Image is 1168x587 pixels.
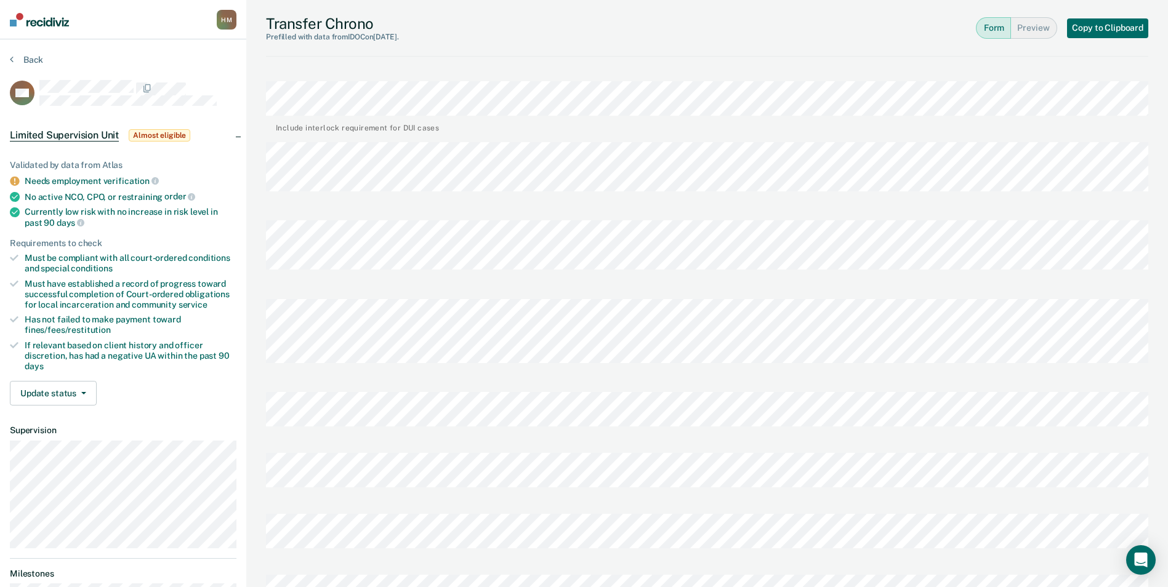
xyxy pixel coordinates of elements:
div: No active NCO, CPO, or restraining [25,191,236,202]
span: fines/fees/restitution [25,325,111,335]
button: Copy to Clipboard [1067,18,1148,38]
dt: Milestones [10,569,236,579]
dt: Supervision [10,425,236,436]
div: Has not failed to make payment toward [25,314,236,335]
span: Limited Supervision Unit [10,129,119,142]
button: Preview [1011,17,1057,39]
div: H M [217,10,236,30]
button: HM [217,10,236,30]
span: order [164,191,195,201]
div: Open Intercom Messenger [1126,545,1156,575]
span: days [57,218,84,228]
button: Back [10,54,43,65]
div: If relevant based on client history and officer discretion, has had a negative UA within the past 90 [25,340,236,371]
div: Transfer Chrono [266,15,399,41]
div: Validated by data from Atlas [10,160,236,170]
button: Form [976,17,1011,39]
img: Recidiviz [10,13,69,26]
div: Prefilled with data from IDOC on [DATE] . [266,33,399,41]
span: Almost eligible [129,129,190,142]
span: service [179,300,207,309]
div: Must have established a record of progress toward successful completion of Court-ordered obligati... [25,279,236,309]
div: Currently low risk with no increase in risk level in past 90 [25,207,236,228]
div: Include interlock requirement for DUI cases [276,121,439,132]
div: Needs employment verification [25,175,236,186]
div: Requirements to check [10,238,236,249]
div: Must be compliant with all court-ordered conditions and special conditions [25,253,236,274]
span: days [25,361,43,371]
button: Update status [10,381,97,405]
